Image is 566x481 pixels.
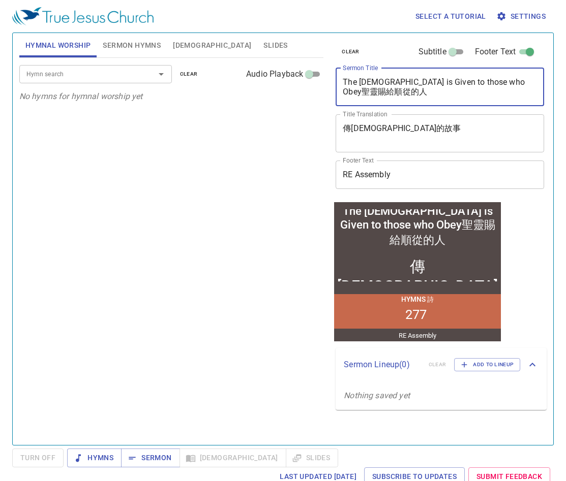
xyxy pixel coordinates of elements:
[343,77,537,97] textarea: The [DEMOGRAPHIC_DATA] is Given to those who Obey聖靈賜給順從的人
[129,452,171,464] span: Sermon
[498,10,546,23] span: Settings
[25,39,91,52] span: Hymnal Worship
[263,39,287,52] span: Slides
[173,39,251,52] span: [DEMOGRAPHIC_DATA]
[342,47,360,56] span: clear
[19,91,143,101] i: No hymns for hymnal worship yet
[343,123,537,143] textarea: 傳[DEMOGRAPHIC_DATA]的故事
[415,10,486,23] span: Select a tutorial
[336,348,547,381] div: Sermon Lineup(0)clearAdd to Lineup
[344,359,421,371] p: Sermon Lineup ( 0 )
[180,70,198,79] span: clear
[154,67,168,81] button: Open
[344,391,410,400] i: Nothing saved yet
[332,200,503,344] iframe: from-child
[461,360,514,369] span: Add to Lineup
[454,358,520,371] button: Add to Lineup
[411,7,490,26] button: Select a tutorial
[246,68,303,80] span: Audio Playback
[174,68,204,80] button: clear
[103,39,161,52] span: Sermon Hymns
[67,448,122,467] button: Hymns
[75,452,113,464] span: Hymns
[12,7,154,25] img: True Jesus Church
[121,448,180,467] button: Sermon
[475,46,516,58] span: Footer Text
[494,7,550,26] button: Settings
[419,46,446,58] span: Subtitle
[336,46,366,58] button: clear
